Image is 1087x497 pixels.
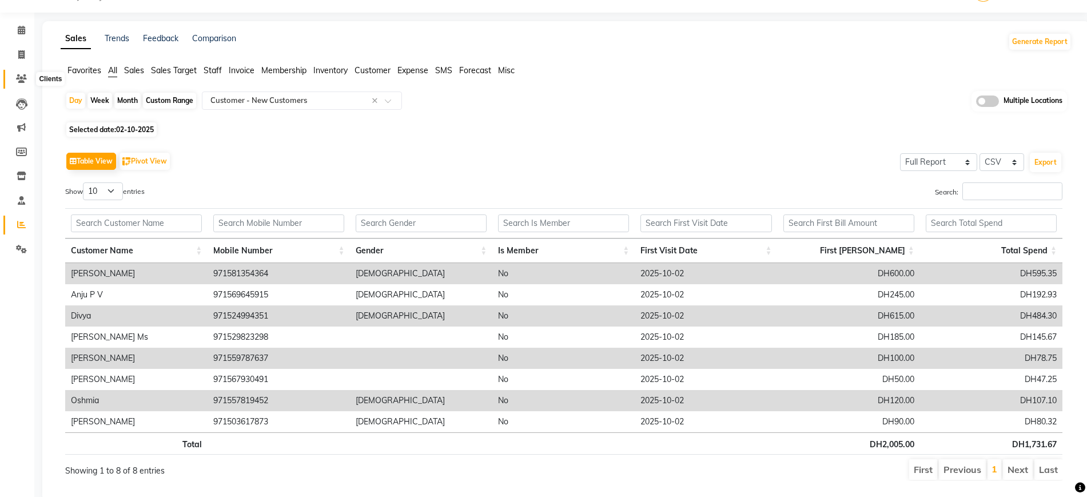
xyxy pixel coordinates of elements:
[778,369,920,390] td: DH50.00
[492,327,635,348] td: No
[920,411,1062,432] td: DH80.32
[635,390,777,411] td: 2025-10-02
[208,263,350,284] td: 971581354364
[65,327,208,348] td: [PERSON_NAME] Ms
[640,214,771,232] input: Search First Visit Date
[920,432,1062,455] th: DH1,731.67
[65,348,208,369] td: [PERSON_NAME]
[962,182,1062,200] input: Search:
[459,65,491,75] span: Forecast
[492,238,635,263] th: Is Member: activate to sort column ascending
[920,348,1062,369] td: DH78.75
[65,238,208,263] th: Customer Name: activate to sort column ascending
[208,327,350,348] td: 971529823298
[498,214,629,232] input: Search Is Member
[65,263,208,284] td: [PERSON_NAME]
[635,305,777,327] td: 2025-10-02
[372,95,381,107] span: Clear all
[635,348,777,369] td: 2025-10-02
[778,348,920,369] td: DH100.00
[65,284,208,305] td: Anju P V
[635,411,777,432] td: 2025-10-02
[492,348,635,369] td: No
[313,65,348,75] span: Inventory
[65,305,208,327] td: Divya
[350,284,492,305] td: [DEMOGRAPHIC_DATA]
[635,263,777,284] td: 2025-10-02
[105,33,129,43] a: Trends
[778,263,920,284] td: DH600.00
[435,65,452,75] span: SMS
[350,411,492,432] td: [DEMOGRAPHIC_DATA]
[261,65,306,75] span: Membership
[208,238,350,263] th: Mobile Number: activate to sort column ascending
[213,214,344,232] input: Search Mobile Number
[635,327,777,348] td: 2025-10-02
[65,369,208,390] td: [PERSON_NAME]
[935,182,1062,200] label: Search:
[208,305,350,327] td: 971524994351
[778,432,920,455] th: DH2,005.00
[920,390,1062,411] td: DH107.10
[492,284,635,305] td: No
[66,153,116,170] button: Table View
[778,390,920,411] td: DH120.00
[920,263,1062,284] td: DH595.35
[87,93,112,109] div: Week
[350,305,492,327] td: [DEMOGRAPHIC_DATA]
[208,284,350,305] td: 971569645915
[926,214,1057,232] input: Search Total Spend
[65,390,208,411] td: Oshmia
[67,65,101,75] span: Favorites
[350,390,492,411] td: [DEMOGRAPHIC_DATA]
[492,369,635,390] td: No
[350,263,492,284] td: [DEMOGRAPHIC_DATA]
[65,182,145,200] label: Show entries
[229,65,254,75] span: Invoice
[208,390,350,411] td: 971557819452
[778,411,920,432] td: DH90.00
[920,305,1062,327] td: DH484.30
[71,214,202,232] input: Search Customer Name
[778,327,920,348] td: DH185.00
[65,432,208,455] th: Total
[635,284,777,305] td: 2025-10-02
[783,214,914,232] input: Search First Bill Amount
[114,93,141,109] div: Month
[36,72,65,86] div: Clients
[778,284,920,305] td: DH245.00
[355,65,391,75] span: Customer
[778,238,920,263] th: First Bill Amount: activate to sort column ascending
[992,463,997,475] a: 1
[920,327,1062,348] td: DH145.67
[920,369,1062,390] td: DH47.25
[778,305,920,327] td: DH615.00
[66,93,85,109] div: Day
[635,369,777,390] td: 2025-10-02
[1030,153,1061,172] button: Export
[492,263,635,284] td: No
[151,65,197,75] span: Sales Target
[1009,34,1070,50] button: Generate Report
[208,369,350,390] td: 971567930491
[920,284,1062,305] td: DH192.93
[116,125,154,134] span: 02-10-2025
[192,33,236,43] a: Comparison
[920,238,1062,263] th: Total Spend: activate to sort column ascending
[108,65,117,75] span: All
[83,182,123,200] select: Showentries
[65,411,208,432] td: [PERSON_NAME]
[122,157,131,166] img: pivot.png
[397,65,428,75] span: Expense
[61,29,91,49] a: Sales
[492,305,635,327] td: No
[204,65,222,75] span: Staff
[120,153,170,170] button: Pivot View
[350,238,492,263] th: Gender: activate to sort column ascending
[208,348,350,369] td: 971559787637
[208,411,350,432] td: 971503617873
[1004,96,1062,107] span: Multiple Locations
[498,65,515,75] span: Misc
[65,458,471,477] div: Showing 1 to 8 of 8 entries
[356,214,487,232] input: Search Gender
